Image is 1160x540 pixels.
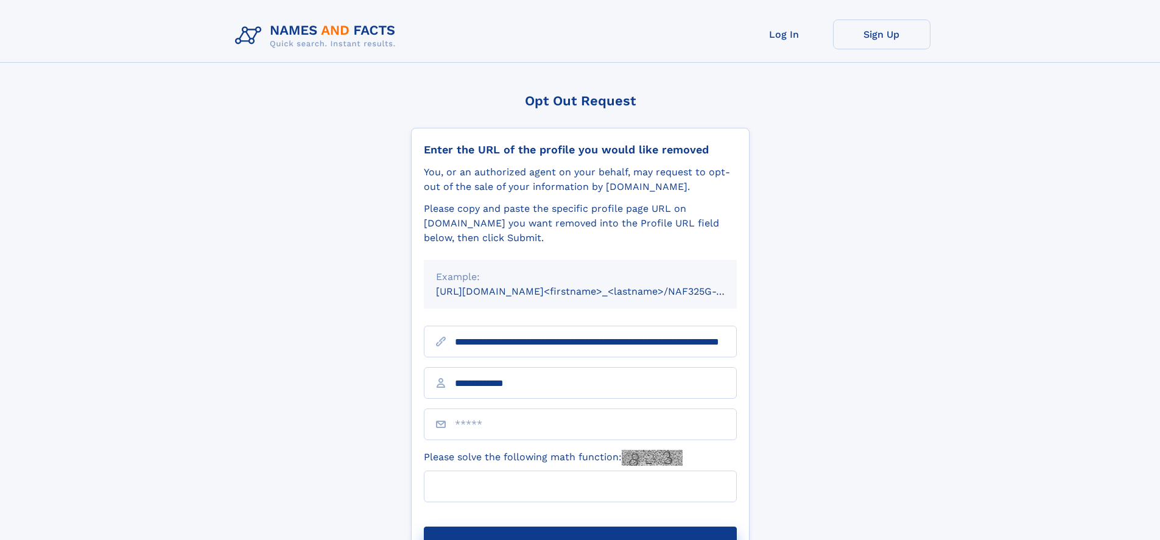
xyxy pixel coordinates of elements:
label: Please solve the following math function: [424,450,683,466]
div: Please copy and paste the specific profile page URL on [DOMAIN_NAME] you want removed into the Pr... [424,202,737,245]
div: You, or an authorized agent on your behalf, may request to opt-out of the sale of your informatio... [424,165,737,194]
a: Log In [736,19,833,49]
div: Example: [436,270,725,284]
div: Opt Out Request [411,93,750,108]
img: Logo Names and Facts [230,19,406,52]
div: Enter the URL of the profile you would like removed [424,143,737,156]
small: [URL][DOMAIN_NAME]<firstname>_<lastname>/NAF325G-xxxxxxxx [436,286,760,297]
a: Sign Up [833,19,930,49]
